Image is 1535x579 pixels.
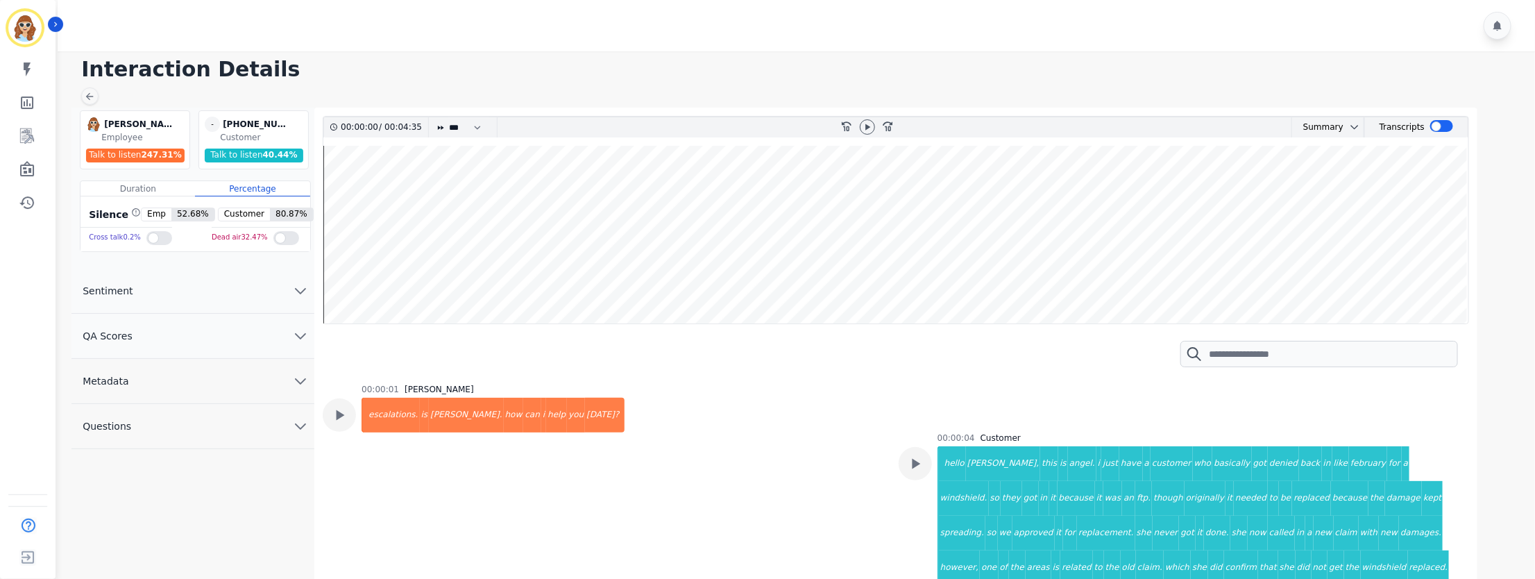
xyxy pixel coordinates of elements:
[1380,117,1425,137] div: Transcripts
[219,208,270,221] span: Customer
[263,150,298,160] span: 40.44 %
[71,269,314,314] button: Sentiment chevron down
[1295,516,1305,551] div: in
[1334,516,1359,551] div: claim
[101,132,187,143] div: Employee
[1058,481,1095,516] div: because
[71,329,144,343] span: QA Scores
[292,418,309,435] svg: chevron down
[1001,481,1022,516] div: they
[1349,446,1387,481] div: february
[205,149,303,162] div: Talk to listen
[362,384,399,395] div: 00:00:01
[1039,481,1049,516] div: in
[1179,516,1196,551] div: got
[270,208,313,221] span: 80.87 %
[1152,481,1184,516] div: though
[1252,446,1269,481] div: got
[1095,481,1103,516] div: it
[1299,446,1322,481] div: back
[1314,516,1334,551] div: new
[86,208,141,221] div: Silence
[1153,516,1179,551] div: never
[938,433,975,444] div: 00:00:04
[1143,446,1151,481] div: a
[1103,481,1122,516] div: was
[1101,446,1119,481] div: just
[1268,516,1296,551] div: called
[1385,481,1422,516] div: damage
[420,398,430,433] div: is
[1096,446,1101,481] div: i
[939,446,966,481] div: hello
[89,228,141,248] div: Cross talk 0.2 %
[212,228,268,248] div: Dead air 32.47 %
[523,398,541,433] div: can
[1204,516,1230,551] div: done.
[86,149,185,162] div: Talk to listen
[80,181,195,196] div: Duration
[1343,121,1360,133] button: chevron down
[1226,481,1234,516] div: it
[292,283,309,299] svg: chevron down
[1422,481,1443,516] div: kept
[1399,516,1443,551] div: damages.
[8,11,42,44] img: Bordered avatar
[1119,446,1142,481] div: have
[1135,481,1152,516] div: ftp.
[1012,516,1055,551] div: approved
[1368,481,1385,516] div: the
[1279,481,1292,516] div: be
[998,516,1012,551] div: we
[1196,516,1204,551] div: it
[1063,516,1078,551] div: for
[405,384,474,395] div: [PERSON_NAME]
[71,314,314,359] button: QA Scores chevron down
[1185,481,1226,516] div: originally
[546,398,567,433] div: help
[292,373,309,389] svg: chevron down
[205,117,220,132] span: -
[1135,516,1153,551] div: she
[341,117,379,137] div: 00:00:00
[1268,481,1279,516] div: to
[1349,121,1360,133] svg: chevron down
[1151,446,1193,481] div: customer
[1292,117,1343,137] div: Summary
[504,398,524,433] div: how
[141,150,181,160] span: 247.31 %
[1212,446,1251,481] div: basically
[1305,516,1313,551] div: a
[1379,516,1399,551] div: new
[1058,446,1068,481] div: is
[1049,481,1058,516] div: it
[1230,516,1248,551] div: she
[71,374,139,388] span: Metadata
[382,117,420,137] div: 00:04:35
[585,398,625,433] div: [DATE]?
[966,446,1041,481] div: [PERSON_NAME],
[104,117,173,132] div: [PERSON_NAME]
[1055,516,1063,551] div: it
[1234,481,1268,516] div: needed
[341,117,425,137] div: /
[1402,446,1409,481] div: a
[71,284,144,298] span: Sentiment
[1248,516,1268,551] div: now
[1022,481,1039,516] div: got
[220,132,305,143] div: Customer
[1068,446,1096,481] div: angel.
[1359,516,1379,551] div: with
[989,481,1001,516] div: so
[81,57,1521,82] h1: Interaction Details
[223,117,292,132] div: [PHONE_NUMBER]
[71,419,142,433] span: Questions
[195,181,309,196] div: Percentage
[1040,446,1058,481] div: this
[1322,446,1332,481] div: in
[171,208,214,221] span: 52.68 %
[292,328,309,344] svg: chevron down
[142,208,171,221] span: Emp
[985,516,998,551] div: so
[567,398,585,433] div: you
